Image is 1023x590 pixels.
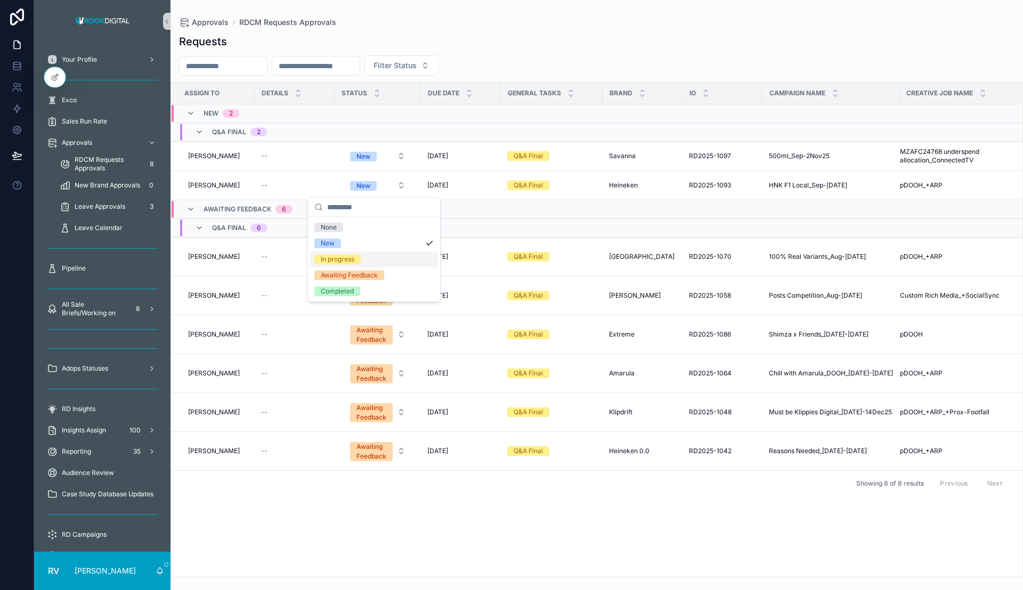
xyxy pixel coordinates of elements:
[427,330,494,339] a: [DATE]
[609,408,632,416] span: Klipdrift
[308,217,440,301] div: Suggestions
[342,437,414,465] button: Select Button
[900,330,923,339] span: pDOOH
[769,152,830,160] span: 500ml_Sep-2Nov25
[53,218,164,237] a: Leave Calendar
[900,408,1009,416] a: pDOOH_+ARP_+Prox-Footfall
[609,152,636,160] span: Savanna
[342,146,414,166] button: Select Button
[427,152,494,160] a: [DATE]
[342,176,414,195] button: Select Button
[427,447,448,455] span: [DATE]
[769,252,893,261] a: 100% Real Variants_Aug-[DATE]
[507,252,596,261] a: Q&A Final
[689,291,731,300] span: RD2025-1058
[62,405,95,413] span: RD Insights
[261,152,267,160] span: --
[900,447,1009,455] a: pDOOH_+ARP
[261,330,267,339] span: --
[321,239,335,248] div: New
[184,89,220,97] span: Assign To
[261,291,328,300] a: --
[341,175,415,195] a: Select Button
[62,364,108,373] span: Adops Statuses
[507,368,596,378] a: Q&A Final
[261,447,267,455] span: --
[427,408,494,416] a: [DATE]
[356,403,386,422] div: Awaiting Feedback
[427,152,448,160] span: [DATE]
[184,442,248,460] a: [PERSON_NAME]
[40,525,164,544] a: RD Campaigns
[689,330,756,339] a: RD2025-1086
[769,181,847,190] span: HNK F1 Local_Sep-[DATE]
[184,147,248,165] a: [PERSON_NAME]
[257,128,261,136] div: 2
[356,364,386,383] div: Awaiting Feedback
[204,109,218,118] span: New
[239,17,336,28] a: RDCM Requests Approvals
[609,447,649,455] span: Heineken 0.0
[689,152,756,160] a: RD2025-1097
[769,291,893,300] a: Posts Competition_Aug-[DATE]
[62,55,97,64] span: Your Profile
[40,399,164,419] a: RD Insights
[507,151,596,161] a: Q&A Final
[689,369,732,378] span: RD2025-1064
[130,445,144,458] div: 35
[184,404,248,421] a: [PERSON_NAME]
[514,368,543,378] div: Q&A Final
[769,447,867,455] span: Reasons Needed_[DATE]-[DATE]
[229,109,233,118] div: 2
[427,408,448,416] span: [DATE]
[689,447,732,455] span: RD2025-1042
[427,369,448,378] span: [DATE]
[514,407,543,417] div: Q&A Final
[514,330,543,339] div: Q&A Final
[609,181,676,190] a: Heineken
[40,359,164,378] a: Adops Statuses
[261,369,328,378] a: --
[507,407,596,417] a: Q&A Final
[900,181,1009,190] a: pDOOH_+ARP
[507,181,596,190] a: Q&A Final
[257,224,261,232] div: 6
[900,181,943,190] span: pDOOH_+ARP
[40,299,164,318] a: All Sale Briefs/Working on8
[75,181,140,190] span: New Brand Approvals
[689,408,756,416] a: RD2025-1048
[145,158,158,170] div: 8
[900,252,943,261] span: pDOOH_+ARP
[427,181,448,190] span: [DATE]
[184,326,248,343] a: [PERSON_NAME]
[514,181,543,190] div: Q&A Final
[427,252,494,261] a: [DATE]
[40,442,164,461] a: Reporting35
[342,320,414,349] button: Select Button
[364,55,439,76] button: Select Button
[514,446,543,456] div: Q&A Final
[62,96,77,104] span: Exco
[900,447,943,455] span: pDOOH_+ARP
[40,463,164,482] a: Audience Review
[321,255,354,264] div: In progress
[514,291,543,300] div: Q&A Final
[188,152,240,160] span: [PERSON_NAME]
[62,530,107,539] span: RD Campaigns
[261,291,267,300] span: --
[514,151,543,161] div: Q&A Final
[689,291,756,300] a: RD2025-1058
[184,248,248,265] a: [PERSON_NAME]
[507,446,596,456] a: Q&A Final
[62,300,127,317] span: All Sale Briefs/Working on
[126,424,144,437] div: 100
[769,330,893,339] a: Shimza x Friends_[DATE]-[DATE]
[179,17,229,28] a: Approvals
[609,408,676,416] a: Klipdrift
[769,408,892,416] span: Must be Klippies Digital_[DATE]-14Dec25
[321,271,378,280] div: Awaiting Feedback
[40,133,164,152] a: Approvals
[179,34,227,49] h1: Requests
[341,397,415,427] a: Select Button
[427,181,494,190] a: [DATE]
